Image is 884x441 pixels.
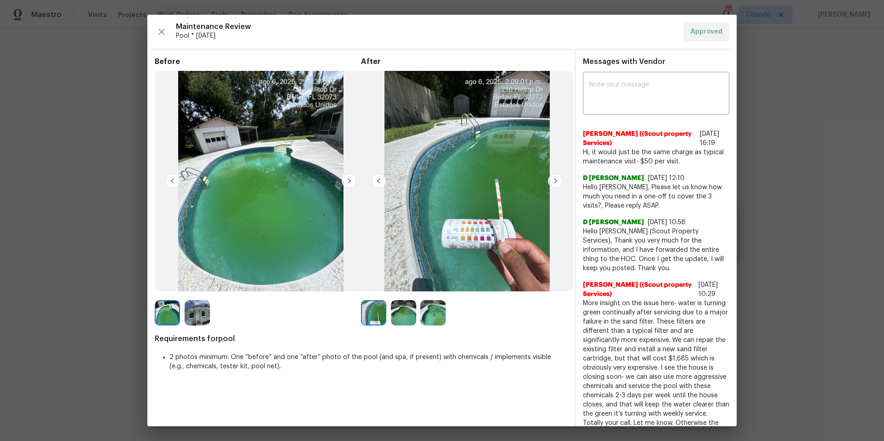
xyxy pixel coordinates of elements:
[583,58,665,65] span: Messages with Vendor
[648,219,686,226] span: [DATE] 10:58
[583,148,729,166] span: Hi, it would just be the same charge as typical maintenance visit- $50 per visit.
[176,31,676,41] span: Pool * [DATE]
[583,218,644,227] span: D [PERSON_NAME]
[155,334,567,343] span: Requirements for pool
[583,129,696,148] span: [PERSON_NAME] ((Scout property Services)
[583,227,729,273] span: Hello [PERSON_NAME] (Scout Property Services), Thank you very much for the information, and I hav...
[169,353,567,371] li: 2 photos minimum: One “before” and one “after” photo of the pool (and spa, if present) with chemi...
[583,174,644,183] span: D [PERSON_NAME]
[176,22,676,31] span: Maintenance Review
[548,174,563,188] img: right-chevron-button-url
[361,57,567,66] span: After
[583,183,729,210] span: Hello [PERSON_NAME], Please let us know how much you need in a one-off to cover the 3 visits?, Pl...
[698,282,718,297] span: [DATE] 10:29
[700,131,719,146] span: [DATE] 16:19
[155,57,361,66] span: Before
[165,174,180,188] img: left-chevron-button-url
[648,175,685,181] span: [DATE] 12:10
[342,174,356,188] img: right-chevron-button-url
[583,280,695,299] span: [PERSON_NAME] ((Scout property Services)
[372,174,386,188] img: left-chevron-button-url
